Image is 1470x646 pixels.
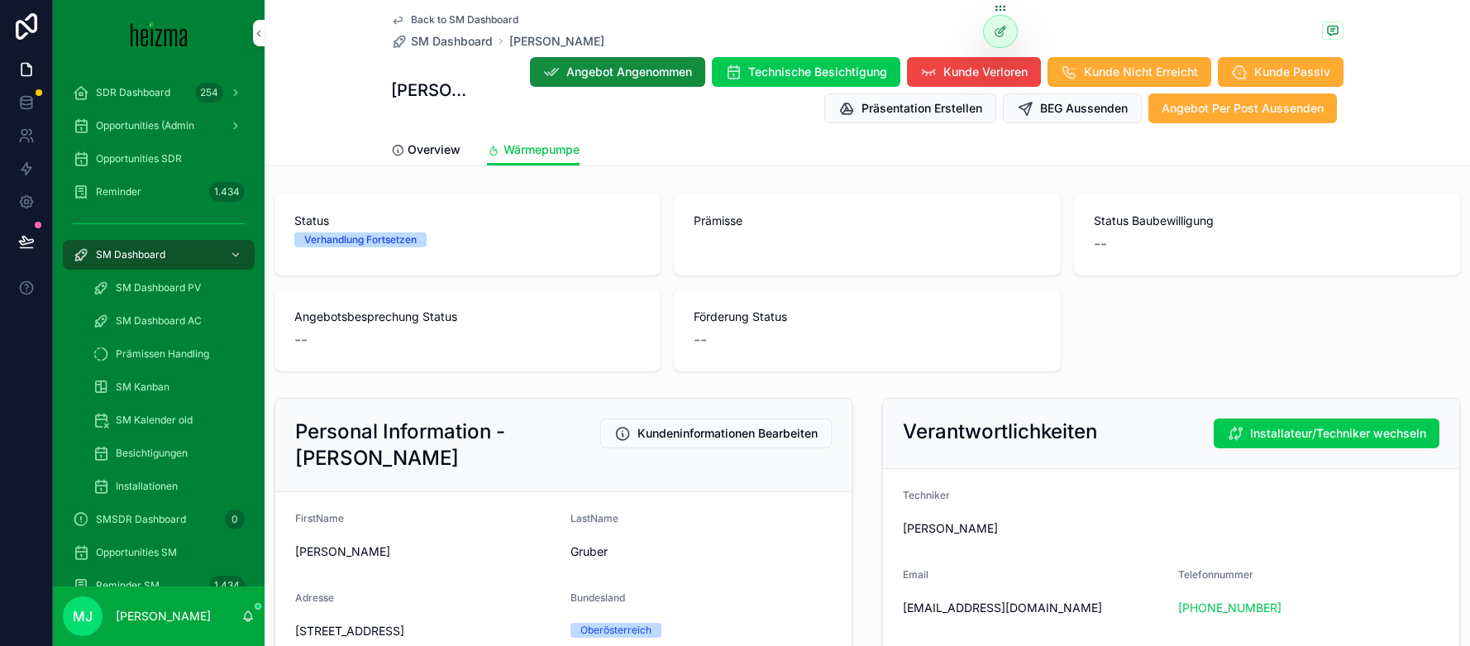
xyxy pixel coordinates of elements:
[116,447,188,460] span: Besichtigungen
[195,83,223,103] div: 254
[294,328,308,352] span: --
[1094,232,1107,256] span: --
[294,213,641,229] span: Status
[116,314,202,328] span: SM Dashboard AC
[83,339,255,369] a: Prämissen Handling
[1250,425,1426,442] span: Installateur/Techniker wechseln
[131,20,188,46] img: App logo
[943,64,1028,80] span: Kunde Verloren
[1162,100,1324,117] span: Angebot Per Post Aussenden
[566,64,692,80] span: Angebot Angenommen
[1003,93,1142,123] button: BEG Aussenden
[570,591,625,604] span: Bundesland
[694,213,1040,229] span: Prämisse
[295,623,557,639] span: [STREET_ADDRESS]
[294,309,641,325] span: Angebotsbesprechung Status
[504,141,580,158] span: Wärmepumpe
[304,232,417,247] div: Verhandlung Fortsetzen
[570,512,618,524] span: LastName
[83,438,255,468] a: Besichtigungen
[903,489,950,501] span: Techniker
[903,600,1165,616] span: [EMAIL_ADDRESS][DOMAIN_NAME]
[295,512,344,524] span: FirstName
[391,79,477,102] h1: [PERSON_NAME]
[63,538,255,567] a: Opportunities SM
[903,520,998,537] span: [PERSON_NAME]
[63,144,255,174] a: Opportunities SDR
[391,13,518,26] a: Back to SM Dashboard
[83,372,255,402] a: SM Kanban
[408,141,461,158] span: Overview
[83,405,255,435] a: SM Kalender old
[225,510,245,529] div: 0
[96,86,170,99] span: SDR Dashboard
[1048,57,1211,87] button: Kunde Nicht Erreicht
[1254,64,1330,80] span: Kunde Passiv
[694,309,1040,325] span: Förderung Status
[116,414,193,427] span: SM Kalender old
[116,380,169,394] span: SM Kanban
[63,240,255,270] a: SM Dashboard
[487,135,580,166] a: Wärmepumpe
[96,185,141,199] span: Reminder
[116,608,211,624] p: [PERSON_NAME]
[1178,568,1253,581] span: Telefonnummer
[1084,64,1198,80] span: Kunde Nicht Erreicht
[1178,600,1281,616] a: [PHONE_NUMBER]
[96,119,194,132] span: Opportunities (Admin
[712,57,900,87] button: Technische Besichtigung
[53,66,265,586] div: scrollable content
[63,78,255,108] a: SDR Dashboard254
[1040,100,1128,117] span: BEG Aussenden
[530,57,705,87] button: Angebot Angenommen
[1214,419,1439,448] button: Installateur/Techniker wechseln
[861,100,982,117] span: Präsentation Erstellen
[694,328,707,352] span: --
[83,273,255,303] a: SM Dashboard PV
[295,419,600,471] h2: Personal Information - [PERSON_NAME]
[116,281,201,294] span: SM Dashboard PV
[295,543,557,560] span: [PERSON_NAME]
[411,13,518,26] span: Back to SM Dashboard
[600,419,832,448] button: Kundeninformationen Bearbeiten
[295,591,334,604] span: Adresse
[73,606,93,626] span: MJ
[83,306,255,336] a: SM Dashboard AC
[63,177,255,207] a: Reminder1.434
[116,347,209,361] span: Prämissen Handling
[748,64,887,80] span: Technische Besichtigung
[907,57,1041,87] button: Kunde Verloren
[209,576,245,596] div: 1.434
[96,248,165,261] span: SM Dashboard
[96,579,160,592] span: Reminder SM
[63,111,255,141] a: Opportunities (Admin
[116,480,178,493] span: Installationen
[824,93,996,123] button: Präsentation Erstellen
[411,33,493,50] span: SM Dashboard
[63,571,255,601] a: Reminder SM1.434
[391,33,493,50] a: SM Dashboard
[63,505,255,534] a: SMSDR Dashboard0
[637,425,818,442] span: Kundeninformationen Bearbeiten
[1218,57,1344,87] button: Kunde Passiv
[903,568,928,581] span: Email
[83,471,255,501] a: Installationen
[509,33,604,50] a: [PERSON_NAME]
[96,513,186,526] span: SMSDR Dashboard
[903,419,1097,445] h2: Verantwortlichkeiten
[570,543,833,560] span: Gruber
[391,135,461,168] a: Overview
[1094,213,1440,229] span: Status Baubewilligung
[209,182,245,202] div: 1.434
[580,623,651,638] div: Oberösterreich
[96,546,177,559] span: Opportunities SM
[1148,93,1337,123] button: Angebot Per Post Aussenden
[96,152,182,165] span: Opportunities SDR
